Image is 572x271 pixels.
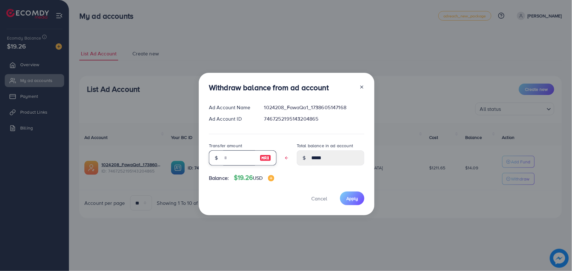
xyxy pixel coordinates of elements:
h4: $19.26 [234,174,274,182]
button: Cancel [303,192,335,205]
h3: Withdraw balance from ad account [209,83,329,92]
button: Apply [340,192,364,205]
img: image [260,154,271,162]
span: Balance: [209,174,229,182]
label: Transfer amount [209,142,242,149]
div: 7467252195143204865 [259,115,369,123]
div: Ad Account ID [204,115,259,123]
span: Cancel [311,195,327,202]
label: Total balance in ad account [297,142,353,149]
span: Apply [346,195,358,202]
div: Ad Account Name [204,104,259,111]
div: 1024208_FawaQa1_1738605147168 [259,104,369,111]
img: image [268,175,274,181]
span: USD [253,174,263,181]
